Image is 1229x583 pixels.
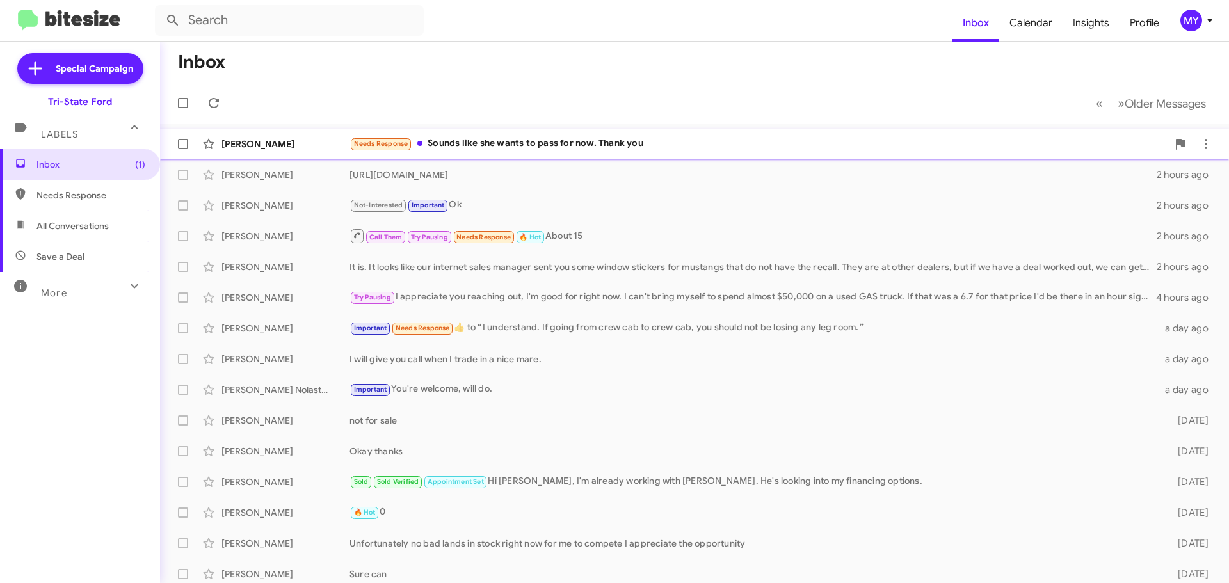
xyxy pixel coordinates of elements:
[1157,322,1219,335] div: a day ago
[349,568,1157,580] div: Sure can
[354,385,387,394] span: Important
[349,505,1157,520] div: 0
[221,414,349,427] div: [PERSON_NAME]
[354,508,376,516] span: 🔥 Hot
[999,4,1063,42] a: Calendar
[952,4,999,42] a: Inbox
[349,290,1156,305] div: I appreciate you reaching out, I'm good for right now. I can't bring myself to spend almost $50,0...
[1157,168,1219,181] div: 2 hours ago
[456,233,511,241] span: Needs Response
[1157,353,1219,365] div: a day ago
[1120,4,1169,42] a: Profile
[369,233,403,241] span: Call Them
[1157,568,1219,580] div: [DATE]
[36,250,84,263] span: Save a Deal
[221,537,349,550] div: [PERSON_NAME]
[1157,383,1219,396] div: a day ago
[349,136,1168,151] div: Sounds like she wants to pass for now. Thank you
[349,168,1157,181] div: [URL][DOMAIN_NAME]
[135,158,145,171] span: (1)
[221,138,349,150] div: [PERSON_NAME]
[412,201,445,209] span: Important
[221,568,349,580] div: [PERSON_NAME]
[1157,506,1219,519] div: [DATE]
[354,477,369,486] span: Sold
[1157,230,1219,243] div: 2 hours ago
[349,474,1157,489] div: Hi [PERSON_NAME], I'm already working with [PERSON_NAME]. He's looking into my financing options.
[349,198,1157,212] div: Ok
[1157,445,1219,458] div: [DATE]
[354,324,387,332] span: Important
[411,233,448,241] span: Try Pausing
[1157,414,1219,427] div: [DATE]
[41,129,78,140] span: Labels
[354,140,408,148] span: Needs Response
[221,168,349,181] div: [PERSON_NAME]
[36,158,145,171] span: Inbox
[221,353,349,365] div: [PERSON_NAME]
[155,5,424,36] input: Search
[221,383,349,396] div: [PERSON_NAME] Nolastname120082781
[1118,95,1125,111] span: »
[1063,4,1120,42] a: Insights
[1110,90,1214,116] button: Next
[349,321,1157,335] div: ​👍​ to “ I understand. If going from crew cab to crew cab, you should not be losing any leg room. ”
[221,445,349,458] div: [PERSON_NAME]
[221,260,349,273] div: [PERSON_NAME]
[349,382,1157,397] div: You're welcome, will do.
[1089,90,1214,116] nav: Page navigation example
[1157,475,1219,488] div: [DATE]
[221,291,349,304] div: [PERSON_NAME]
[178,52,225,72] h1: Inbox
[1096,95,1103,111] span: «
[221,475,349,488] div: [PERSON_NAME]
[377,477,419,486] span: Sold Verified
[1088,90,1111,116] button: Previous
[221,230,349,243] div: [PERSON_NAME]
[1157,260,1219,273] div: 2 hours ago
[396,324,450,332] span: Needs Response
[1169,10,1215,31] button: MY
[519,233,541,241] span: 🔥 Hot
[354,293,391,301] span: Try Pausing
[17,53,143,84] a: Special Campaign
[221,199,349,212] div: [PERSON_NAME]
[1156,291,1219,304] div: 4 hours ago
[1157,537,1219,550] div: [DATE]
[428,477,484,486] span: Appointment Set
[349,260,1157,273] div: It is. It looks like our internet sales manager sent you some window stickers for mustangs that d...
[1157,199,1219,212] div: 2 hours ago
[221,506,349,519] div: [PERSON_NAME]
[36,220,109,232] span: All Conversations
[349,228,1157,244] div: About 15
[36,189,145,202] span: Needs Response
[349,414,1157,427] div: not for sale
[1125,97,1206,111] span: Older Messages
[221,322,349,335] div: [PERSON_NAME]
[349,353,1157,365] div: I will give you call when I trade in a nice mare.
[56,62,133,75] span: Special Campaign
[41,287,67,299] span: More
[1180,10,1202,31] div: MY
[349,445,1157,458] div: Okay thanks
[354,201,403,209] span: Not-Interested
[349,537,1157,550] div: Unfortunately no bad lands in stock right now for me to compete I appreciate the opportunity
[48,95,112,108] div: Tri-State Ford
